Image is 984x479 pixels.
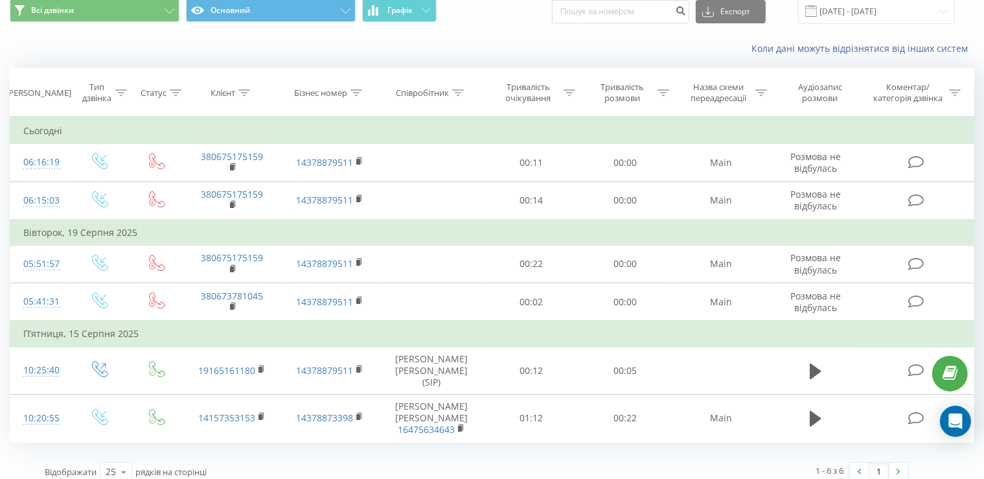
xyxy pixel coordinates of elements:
[23,406,57,431] div: 10:20:55
[296,296,353,308] a: 14378879511
[211,88,235,99] div: Клієнт
[940,406,971,437] div: Open Intercom Messenger
[672,181,770,220] td: Main
[198,364,255,377] a: 19165161180
[45,466,97,478] span: Відображати
[790,150,841,174] span: Розмова не відбулась
[672,395,770,443] td: Main
[106,465,116,478] div: 25
[201,188,263,200] a: 380675175159
[10,118,974,144] td: Сьогодні
[296,364,353,377] a: 14378879511
[23,150,57,175] div: 06:16:19
[135,466,207,478] span: рядків на сторінці
[790,251,841,275] span: Розмова не відбулась
[201,150,263,163] a: 380675175159
[31,5,74,16] span: Всі дзвінки
[201,251,263,264] a: 380675175159
[485,144,578,181] td: 00:11
[23,289,57,314] div: 05:41:31
[578,347,672,395] td: 00:05
[485,395,578,443] td: 01:12
[396,88,449,99] div: Співробітник
[684,82,752,104] div: Назва схеми переадресації
[23,188,57,213] div: 06:15:03
[141,88,166,99] div: Статус
[485,245,578,283] td: 00:22
[485,347,578,395] td: 00:12
[398,423,455,436] a: 16475634643
[578,395,672,443] td: 00:22
[82,82,112,104] div: Тип дзвінка
[485,283,578,321] td: 00:02
[790,290,841,314] span: Розмова не відбулась
[672,144,770,181] td: Main
[201,290,263,302] a: 380673781045
[816,464,843,477] div: 1 - 6 з 6
[578,181,672,220] td: 00:00
[23,251,57,277] div: 05:51:57
[6,88,71,99] div: [PERSON_NAME]
[590,82,654,104] div: Тривалість розмови
[782,82,858,104] div: Аудіозапис розмови
[672,283,770,321] td: Main
[485,181,578,220] td: 00:14
[379,395,485,443] td: [PERSON_NAME] [PERSON_NAME]
[751,42,974,54] a: Коли дані можуть відрізнятися вiд інших систем
[23,358,57,383] div: 10:25:40
[387,6,413,15] span: Графік
[870,82,946,104] div: Коментар/категорія дзвінка
[672,245,770,283] td: Main
[379,347,485,395] td: [PERSON_NAME] [PERSON_NAME] (SIP)
[296,194,353,206] a: 14378879511
[296,412,353,424] a: 14378873398
[294,88,347,99] div: Бізнес номер
[578,283,672,321] td: 00:00
[790,188,841,212] span: Розмова не відбулась
[10,220,974,246] td: Вівторок, 19 Серпня 2025
[10,321,974,347] td: П’ятниця, 15 Серпня 2025
[496,82,560,104] div: Тривалість очікування
[578,245,672,283] td: 00:00
[198,412,255,424] a: 14157353153
[578,144,672,181] td: 00:00
[296,156,353,169] a: 14378879511
[296,257,353,270] a: 14378879511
